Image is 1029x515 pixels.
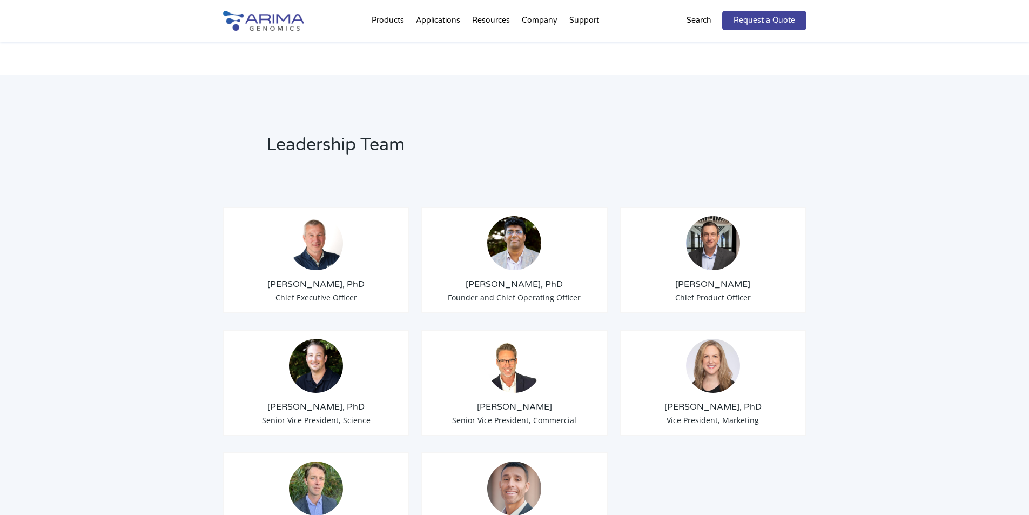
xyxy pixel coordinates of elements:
[232,401,401,413] h3: [PERSON_NAME], PhD
[667,415,759,425] span: Vice President, Marketing
[487,339,541,393] img: David-Duvall-Headshot.jpg
[629,401,797,413] h3: [PERSON_NAME], PhD
[431,401,599,413] h3: [PERSON_NAME]
[675,292,751,303] span: Chief Product Officer
[722,11,806,30] a: Request a Quote
[266,133,653,165] h2: Leadership Team
[262,415,371,425] span: Senior Vice President, Science
[289,339,343,393] img: Anthony-Schmitt_Arima-Genomics.png
[448,292,581,303] span: Founder and Chief Operating Officer
[223,11,304,31] img: Arima-Genomics-logo
[452,415,576,425] span: Senior Vice President, Commercial
[431,278,599,290] h3: [PERSON_NAME], PhD
[487,216,541,270] img: Sid-Selvaraj_Arima-Genomics.png
[289,216,343,270] img: Tom-Willis.jpg
[275,292,357,303] span: Chief Executive Officer
[686,339,740,393] img: 19364919-cf75-45a2-a608-1b8b29f8b955.jpg
[232,278,401,290] h3: [PERSON_NAME], PhD
[687,14,711,28] p: Search
[629,278,797,290] h3: [PERSON_NAME]
[686,216,740,270] img: Chris-Roberts.jpg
